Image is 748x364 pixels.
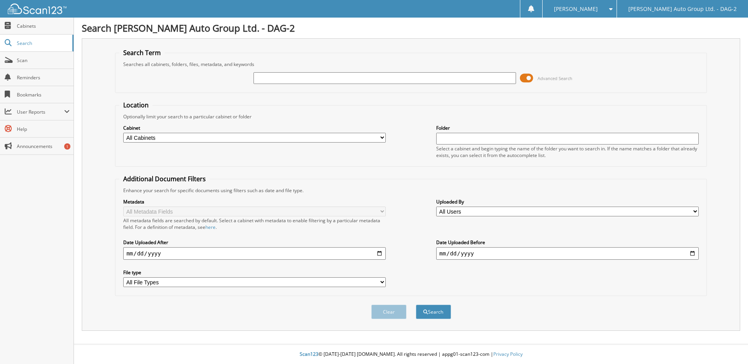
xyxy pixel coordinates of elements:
[119,187,703,194] div: Enhance your search for specific documents using filters such as date and file type.
[493,351,523,357] a: Privacy Policy
[64,143,70,150] div: 1
[119,61,703,68] div: Searches all cabinets, folders, files, metadata, and keywords
[436,125,699,131] label: Folder
[123,239,386,246] label: Date Uploaded After
[436,247,699,260] input: end
[123,247,386,260] input: start
[17,57,70,64] span: Scan
[17,126,70,132] span: Help
[436,145,699,159] div: Select a cabinet and begin typing the name of the folder you want to search in. If the name match...
[17,109,64,115] span: User Reports
[119,113,703,120] div: Optionally limit your search to a particular cabinet or folder
[17,40,68,46] span: Search
[205,224,216,230] a: here
[123,198,386,205] label: Metadata
[17,91,70,98] span: Bookmarks
[123,217,386,230] div: All metadata fields are searched by default. Select a cabinet with metadata to enable filtering b...
[554,7,598,11] span: [PERSON_NAME]
[17,143,70,150] span: Announcements
[123,125,386,131] label: Cabinet
[538,75,572,81] span: Advanced Search
[119,101,153,109] legend: Location
[300,351,318,357] span: Scan123
[119,48,165,57] legend: Search Term
[628,7,737,11] span: [PERSON_NAME] Auto Group Ltd. - DAG-2
[709,327,748,364] iframe: Chat Widget
[74,345,748,364] div: © [DATE]-[DATE] [DOMAIN_NAME]. All rights reserved | appg01-scan123-com |
[416,305,451,319] button: Search
[436,239,699,246] label: Date Uploaded Before
[82,21,740,34] h1: Search [PERSON_NAME] Auto Group Ltd. - DAG-2
[371,305,406,319] button: Clear
[436,198,699,205] label: Uploaded By
[17,23,70,29] span: Cabinets
[123,269,386,276] label: File type
[17,74,70,81] span: Reminders
[8,4,67,14] img: scan123-logo-white.svg
[119,175,210,183] legend: Additional Document Filters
